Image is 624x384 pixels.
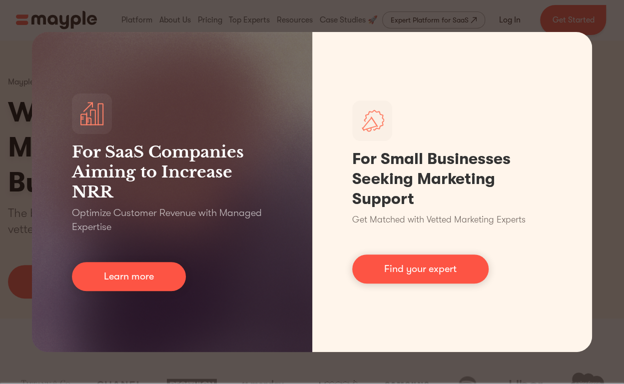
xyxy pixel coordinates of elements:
h1: For Small Businesses Seeking Marketing Support [352,149,553,209]
p: Optimize Customer Revenue with Managed Expertise [72,206,272,234]
a: Learn more [72,262,186,291]
h3: For SaaS Companies Aiming to Increase NRR [72,142,272,202]
a: Find your expert [352,254,489,283]
p: Get Matched with Vetted Marketing Experts [352,213,526,226]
